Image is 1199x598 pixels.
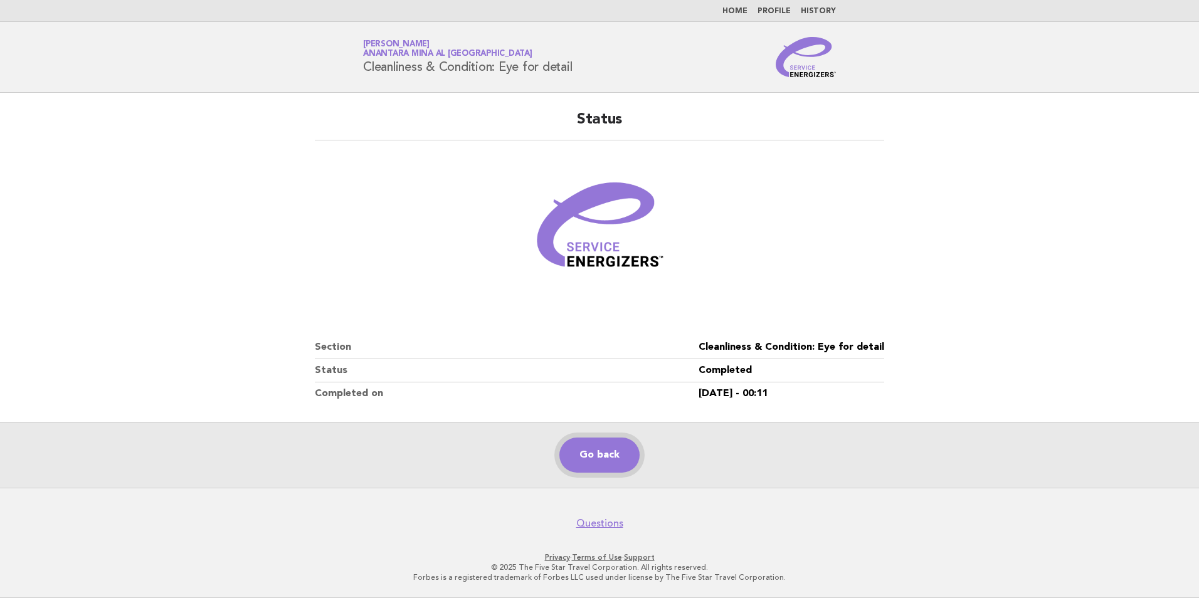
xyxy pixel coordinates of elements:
dd: Completed [699,359,884,382]
h2: Status [315,110,884,140]
dd: Cleanliness & Condition: Eye for detail [699,336,884,359]
dt: Completed on [315,382,699,405]
p: Forbes is a registered trademark of Forbes LLC used under license by The Five Star Travel Corpora... [216,572,983,582]
a: Home [722,8,747,15]
h1: Cleanliness & Condition: Eye for detail [363,41,572,73]
a: Go back [559,438,640,473]
dt: Status [315,359,699,382]
dd: [DATE] - 00:11 [699,382,884,405]
img: Service Energizers [776,37,836,77]
a: History [801,8,836,15]
a: Privacy [545,553,570,562]
a: Profile [758,8,791,15]
img: Verified [524,155,675,306]
a: Support [624,553,655,562]
a: [PERSON_NAME]Anantara Mina al [GEOGRAPHIC_DATA] [363,40,532,58]
p: · · [216,552,983,562]
span: Anantara Mina al [GEOGRAPHIC_DATA] [363,50,532,58]
a: Questions [576,517,623,530]
p: © 2025 The Five Star Travel Corporation. All rights reserved. [216,562,983,572]
a: Terms of Use [572,553,622,562]
dt: Section [315,336,699,359]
